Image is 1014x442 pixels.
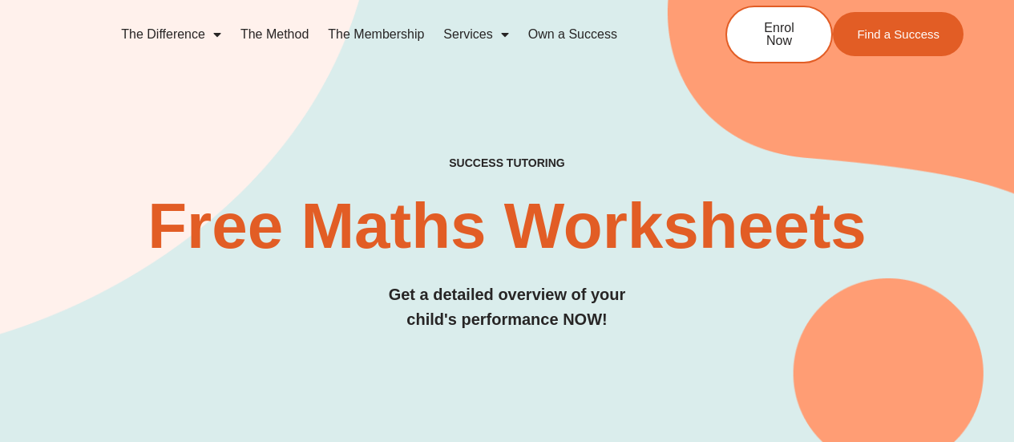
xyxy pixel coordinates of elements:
[231,16,318,53] a: The Method
[50,156,964,170] h4: SUCCESS TUTORING​
[751,22,807,47] span: Enrol Now
[318,16,434,53] a: The Membership
[50,282,964,332] h3: Get a detailed overview of your child's performance NOW!
[725,6,833,63] a: Enrol Now
[50,194,964,258] h2: Free Maths Worksheets​
[857,28,939,40] span: Find a Success
[111,16,673,53] nav: Menu
[434,16,518,53] a: Services
[833,12,964,56] a: Find a Success
[519,16,627,53] a: Own a Success
[111,16,231,53] a: The Difference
